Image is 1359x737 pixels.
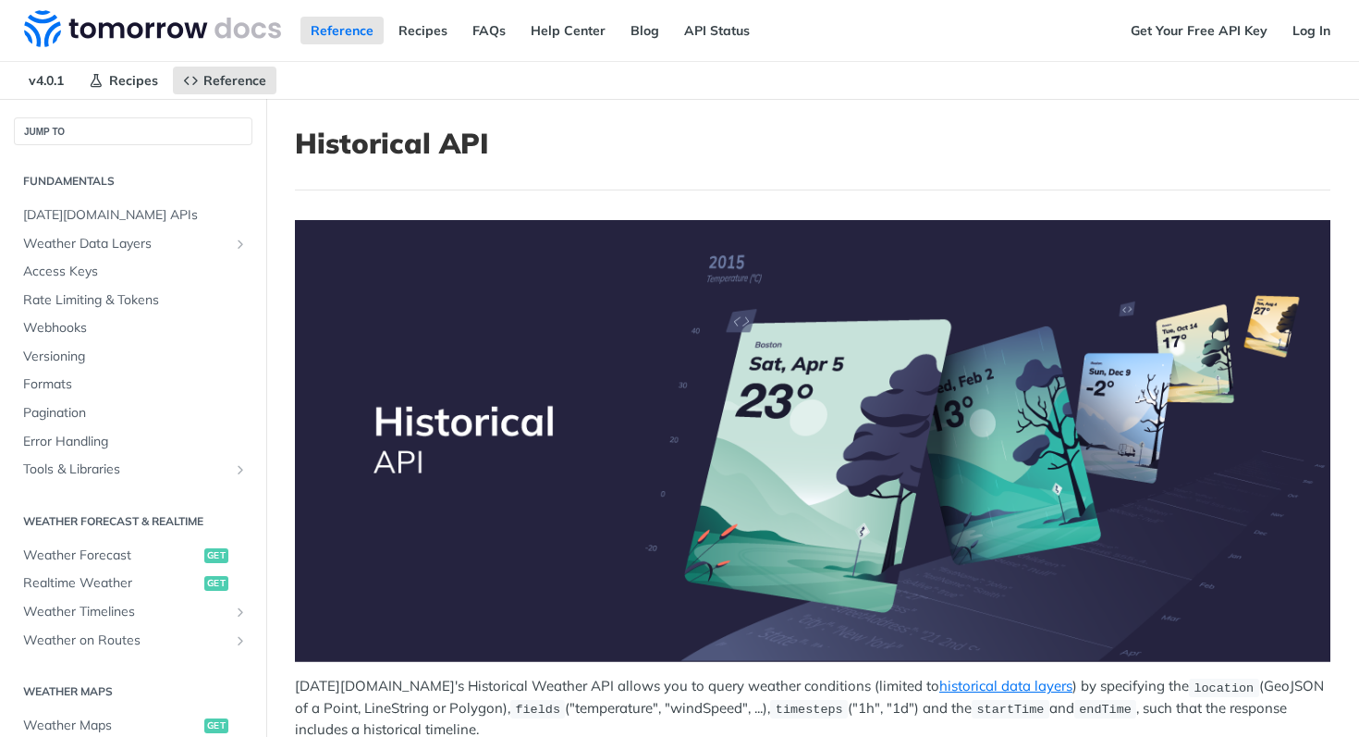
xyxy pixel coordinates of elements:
button: Show subpages for Weather on Routes [233,633,248,648]
span: Reference [203,72,266,89]
h2: Weather Forecast & realtime [14,513,252,530]
a: Tools & LibrariesShow subpages for Tools & Libraries [14,456,252,484]
a: Log In [1282,17,1341,44]
a: Get Your Free API Key [1120,17,1278,44]
a: Weather Forecastget [14,542,252,570]
img: Tomorrow.io Weather API Docs [24,10,281,47]
span: Weather Forecast [23,547,200,565]
span: get [204,719,228,733]
a: Blog [620,17,669,44]
span: Formats [23,375,248,394]
a: Error Handling [14,428,252,456]
a: Recipes [388,17,458,44]
span: Error Handling [23,433,248,451]
a: Weather TimelinesShow subpages for Weather Timelines [14,598,252,626]
span: get [204,548,228,563]
span: Recipes [109,72,158,89]
span: Expand image [295,220,1330,662]
span: Rate Limiting & Tokens [23,291,248,310]
a: Recipes [79,67,168,94]
a: Access Keys [14,258,252,286]
img: Historical-API.png [295,220,1330,662]
span: get [204,576,228,591]
a: Webhooks [14,314,252,342]
span: Webhooks [23,319,248,338]
span: Weather Data Layers [23,235,228,253]
span: Weather on Routes [23,632,228,650]
code: startTime [972,700,1049,719]
a: Weather on RoutesShow subpages for Weather on Routes [14,627,252,655]
a: Realtime Weatherget [14,570,252,597]
span: Pagination [23,404,248,423]
h2: Fundamentals [14,173,252,190]
code: timesteps [770,700,848,719]
button: JUMP TO [14,117,252,145]
span: Versioning [23,348,248,366]
a: FAQs [462,17,516,44]
span: Access Keys [23,263,248,281]
a: Weather Data LayersShow subpages for Weather Data Layers [14,230,252,258]
span: Weather Maps [23,717,200,735]
a: Reference [173,67,276,94]
button: Show subpages for Weather Timelines [233,605,248,620]
a: Pagination [14,399,252,427]
a: Help Center [520,17,616,44]
code: fields [510,700,565,719]
span: v4.0.1 [18,67,74,94]
h1: Historical API [295,127,1330,160]
a: historical data layers [939,677,1072,694]
span: Tools & Libraries [23,461,228,479]
a: [DATE][DOMAIN_NAME] APIs [14,202,252,229]
button: Show subpages for Tools & Libraries [233,462,248,477]
span: [DATE][DOMAIN_NAME] APIs [23,206,248,225]
a: Rate Limiting & Tokens [14,287,252,314]
a: Formats [14,371,252,399]
a: Versioning [14,343,252,371]
code: location [1189,679,1259,697]
a: API Status [674,17,760,44]
a: Reference [300,17,384,44]
button: Show subpages for Weather Data Layers [233,237,248,252]
code: endTime [1074,700,1137,719]
span: Realtime Weather [23,574,200,593]
h2: Weather Maps [14,683,252,700]
span: Weather Timelines [23,603,228,621]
